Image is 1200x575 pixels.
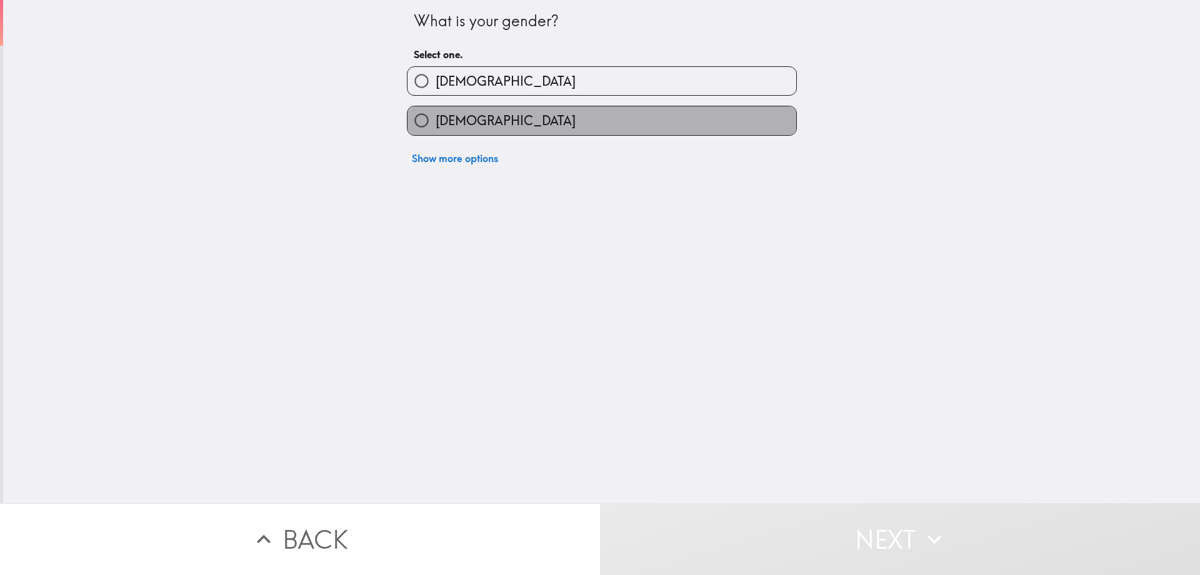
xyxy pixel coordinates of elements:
[407,106,796,135] button: [DEMOGRAPHIC_DATA]
[600,503,1200,575] button: Next
[436,73,576,90] span: [DEMOGRAPHIC_DATA]
[414,11,790,32] div: What is your gender?
[436,112,576,130] span: [DEMOGRAPHIC_DATA]
[407,67,796,95] button: [DEMOGRAPHIC_DATA]
[407,146,503,171] button: Show more options
[414,48,790,61] h6: Select one.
